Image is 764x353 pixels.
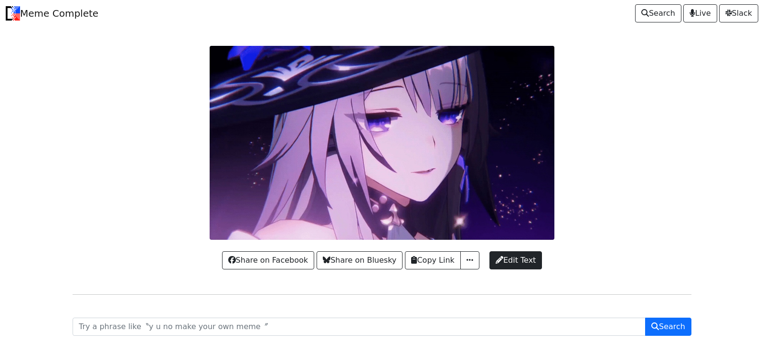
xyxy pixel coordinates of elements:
[651,321,685,332] span: Search
[228,255,308,266] span: Share on Facebook
[496,255,536,266] span: Edit Text
[405,251,460,269] button: Copy Link
[323,255,396,266] span: Share on Bluesky
[6,6,20,21] img: Meme Complete
[725,8,752,19] span: Slack
[489,251,542,269] a: Edit Text
[683,4,717,22] a: Live
[635,4,681,22] a: Search
[719,4,758,22] a: Slack
[641,8,675,19] span: Search
[6,4,98,23] a: Meme Complete
[690,8,711,19] span: Live
[317,251,403,269] a: Share on Bluesky
[222,251,314,269] a: Share on Facebook
[645,318,691,336] button: Search
[73,318,646,336] input: Try a phrase like〝y u no make your own meme〞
